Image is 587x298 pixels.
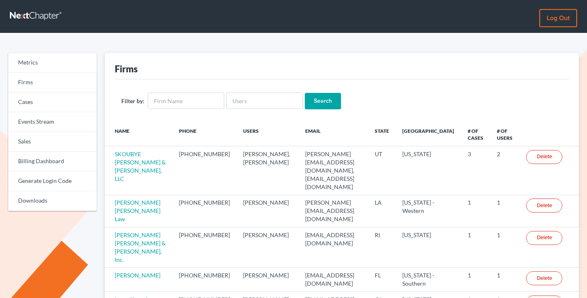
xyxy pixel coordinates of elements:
a: Generate Login Code [8,171,97,191]
th: Email [299,122,369,146]
td: [US_STATE] - Southern [396,268,461,291]
td: [EMAIL_ADDRESS][DOMAIN_NAME] [299,268,369,291]
td: 2 [490,146,520,195]
th: Phone [172,122,237,146]
a: Billing Dashboard [8,152,97,171]
a: [PERSON_NAME] [PERSON_NAME] Law [115,199,160,222]
a: Log out [539,9,577,27]
th: Name [105,122,173,146]
input: Firm Name [148,92,224,109]
td: [PERSON_NAME] [237,195,299,227]
a: Delete [526,199,562,213]
td: [PERSON_NAME] [237,268,299,291]
td: [PERSON_NAME] [237,227,299,268]
th: Users [237,122,299,146]
td: 1 [461,268,490,291]
a: Delete [526,150,562,164]
a: Sales [8,132,97,152]
td: [EMAIL_ADDRESS][DOMAIN_NAME] [299,227,369,268]
td: LA [368,195,396,227]
label: Filter by: [121,97,144,105]
td: 1 [461,227,490,268]
td: [PHONE_NUMBER] [172,146,237,195]
input: Search [305,93,341,109]
td: [US_STATE] - Western [396,195,461,227]
input: Users [226,92,303,109]
td: [PHONE_NUMBER] [172,195,237,227]
td: [US_STATE] [396,146,461,195]
td: [PERSON_NAME][EMAIL_ADDRESS][DOMAIN_NAME], [EMAIL_ADDRESS][DOMAIN_NAME] [299,146,369,195]
td: 1 [461,195,490,227]
td: 1 [490,195,520,227]
th: # of Users [490,122,520,146]
td: [PERSON_NAME][EMAIL_ADDRESS][DOMAIN_NAME] [299,195,369,227]
a: SKOUBYE [PERSON_NAME] & [PERSON_NAME], LLC [115,150,166,182]
a: Firms [8,73,97,92]
td: 3 [461,146,490,195]
div: Firms [115,63,138,75]
td: [PHONE_NUMBER] [172,227,237,268]
th: State [368,122,396,146]
a: Delete [526,271,562,285]
a: [PERSON_NAME] [PERSON_NAME] & [PERSON_NAME], Inc. [115,231,166,263]
a: Cases [8,92,97,112]
td: 1 [490,268,520,291]
td: [US_STATE] [396,227,461,268]
td: UT [368,146,396,195]
td: [PERSON_NAME], [PERSON_NAME] [237,146,299,195]
a: Delete [526,231,562,245]
th: # of Cases [461,122,490,146]
a: [PERSON_NAME] [115,272,160,279]
a: Downloads [8,191,97,211]
a: Events Stream [8,112,97,132]
td: 1 [490,227,520,268]
td: FL [368,268,396,291]
td: [PHONE_NUMBER] [172,268,237,291]
td: RI [368,227,396,268]
th: [GEOGRAPHIC_DATA] [396,122,461,146]
a: Metrics [8,53,97,73]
